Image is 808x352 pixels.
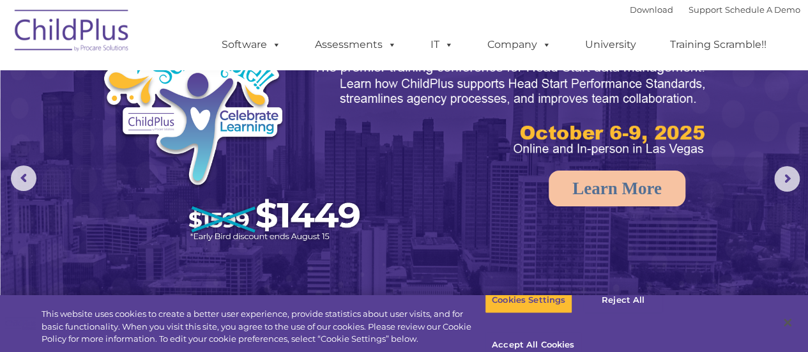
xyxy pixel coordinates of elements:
span: Last name [178,84,217,94]
span: Phone number [178,137,232,146]
button: Close [774,309,802,337]
a: Download [630,4,673,15]
div: This website uses cookies to create a better user experience, provide statistics about user visit... [42,308,485,346]
a: Support [689,4,722,15]
a: Assessments [302,32,409,57]
a: Training Scramble!! [657,32,779,57]
font: | [630,4,800,15]
a: Company [475,32,564,57]
a: University [572,32,649,57]
a: Learn More [549,171,685,206]
button: Reject All [583,287,663,314]
button: Cookies Settings [485,287,572,314]
img: ChildPlus by Procare Solutions [8,1,136,65]
a: IT [418,32,466,57]
a: Software [209,32,294,57]
a: Schedule A Demo [725,4,800,15]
